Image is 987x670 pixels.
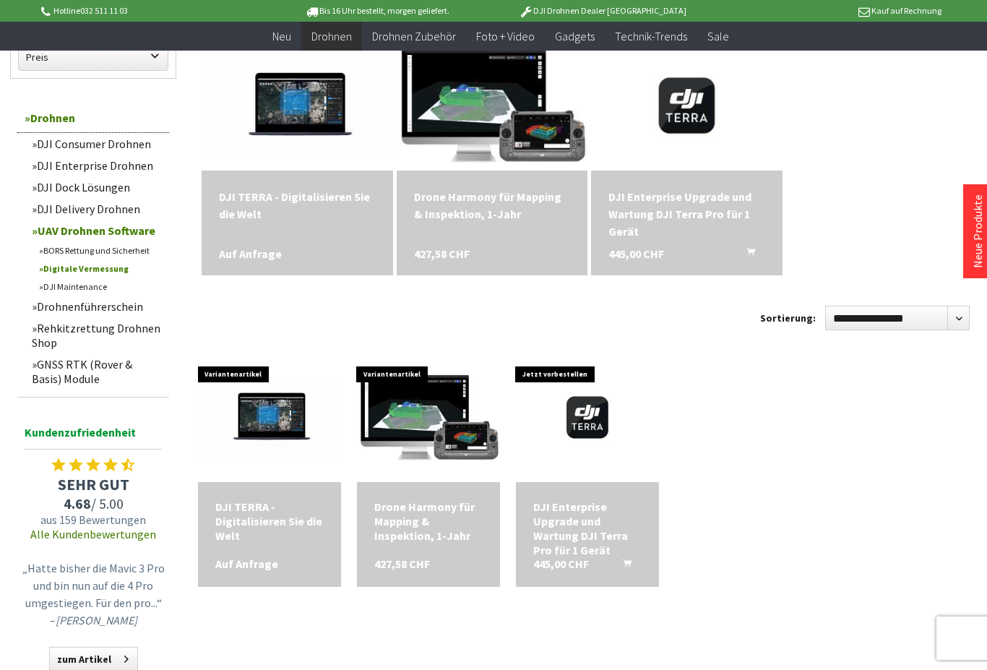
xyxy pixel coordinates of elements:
[760,306,816,330] label: Sortierung:
[202,52,392,160] img: DJI TERRA - Digitalisieren Sie die Welt
[21,559,165,629] p: „Hatte bisher die Mavic 3 Pro und bin nun auf die 4 Pro umgestiegen. Für den pro...“ –
[697,22,739,51] a: Sale
[311,29,352,43] span: Drohnen
[56,613,137,627] em: [PERSON_NAME]
[25,317,169,353] a: Rehkitzrettung Drohnen Shop
[215,499,324,543] a: DJI TERRA - Digitalisieren Sie die Welt Auf Anfrage
[38,2,264,20] p: Hotline
[533,499,642,557] div: DJI Enterprise Upgrade und Wartung DJI Terra Pro für 1 Gerät
[219,188,375,223] div: DJI TERRA - Digitalisieren Sie die Welt
[374,499,483,543] div: Drone Harmony für Mapping & Inspektion, 1-Jahr
[608,245,664,262] span: 445,00 CHF
[466,22,545,51] a: Foto + Video
[32,241,169,259] a: BORS Rettung und Sicherheit
[215,557,278,571] span: Auf Anfrage
[715,2,941,20] p: Kauf auf Rechnung
[25,353,169,390] a: GNSS RTK (Rover & Basis) Module
[397,46,587,166] img: Drone Harmony für Mapping & Inspektion, 1-Jahr
[17,103,169,133] a: Drohnen
[707,29,729,43] span: Sale
[970,194,985,268] a: Neue Produkte
[362,22,466,51] a: Drohnen Zubehör
[198,377,341,458] img: DJI TERRA - Digitalisieren Sie die Welt
[414,188,570,223] a: Drone Harmony für Mapping & Inspektion, 1-Jahr 427,58 CHF
[476,29,535,43] span: Foto + Video
[555,29,595,43] span: Gadgets
[374,557,430,571] span: 427,58 CHF
[264,2,489,20] p: Bis 16 Uhr bestellt, morgen geliefert.
[533,499,642,557] a: DJI Enterprise Upgrade und Wartung DJI Terra Pro für 1 Gerät 445,00 CHF In den Warenkorb
[25,155,169,176] a: DJI Enterprise Drohnen
[729,245,764,264] button: In den Warenkorb
[374,499,483,543] a: Drone Harmony für Mapping & Inspektion, 1-Jahr 427,58 CHF
[32,259,169,278] a: Digitale Vermessung
[608,188,764,240] a: DJI Enterprise Upgrade und Wartung DJI Terra Pro für 1 Gerät 445,00 CHF In den Warenkorb
[490,2,715,20] p: DJI Drohnen Dealer [GEOGRAPHIC_DATA]
[545,22,605,51] a: Gadgets
[64,494,91,512] span: 4.68
[30,527,156,541] a: Alle Kundenbewertungen
[272,29,291,43] span: Neu
[605,22,697,51] a: Technik-Trends
[262,22,301,51] a: Neu
[615,29,687,43] span: Technik-Trends
[414,188,570,223] div: Drone Harmony für Mapping & Inspektion, 1-Jahr
[357,372,500,463] img: Drone Harmony für Mapping & Inspektion, 1-Jahr
[605,557,640,575] button: In den Warenkorb
[19,44,168,70] label: Preis
[25,176,169,198] a: DJI Dock Lösungen
[219,188,375,223] a: DJI TERRA - Digitalisieren Sie die Welt Auf Anfrage
[80,5,128,16] a: 032 511 11 03
[219,245,282,262] span: Auf Anfrage
[25,296,169,317] a: Drohnenführerschein
[32,278,169,296] a: DJI Maintenance
[215,499,324,543] div: DJI TERRA - Digitalisieren Sie die Welt
[17,494,169,512] span: / 5.00
[25,198,169,220] a: DJI Delivery Drohnen
[17,474,169,494] span: SEHR GUT
[608,188,764,240] div: DJI Enterprise Upgrade und Wartung DJI Terra Pro für 1 Gerät
[301,22,362,51] a: Drohnen
[516,372,659,463] img: DJI Enterprise Upgrade und Wartung DJI Terra Pro für 1 Gerät
[591,46,782,166] img: DJI Enterprise Upgrade und Wartung DJI Terra Pro für 1 Gerät
[533,557,589,571] span: 445,00 CHF
[414,245,470,262] span: 427,58 CHF
[372,29,456,43] span: Drohnen Zubehör
[25,220,169,241] a: UAV Drohnen Software
[17,512,169,527] span: aus 159 Bewertungen
[25,423,162,450] span: Kundenzufriedenheit
[25,133,169,155] a: DJI Consumer Drohnen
